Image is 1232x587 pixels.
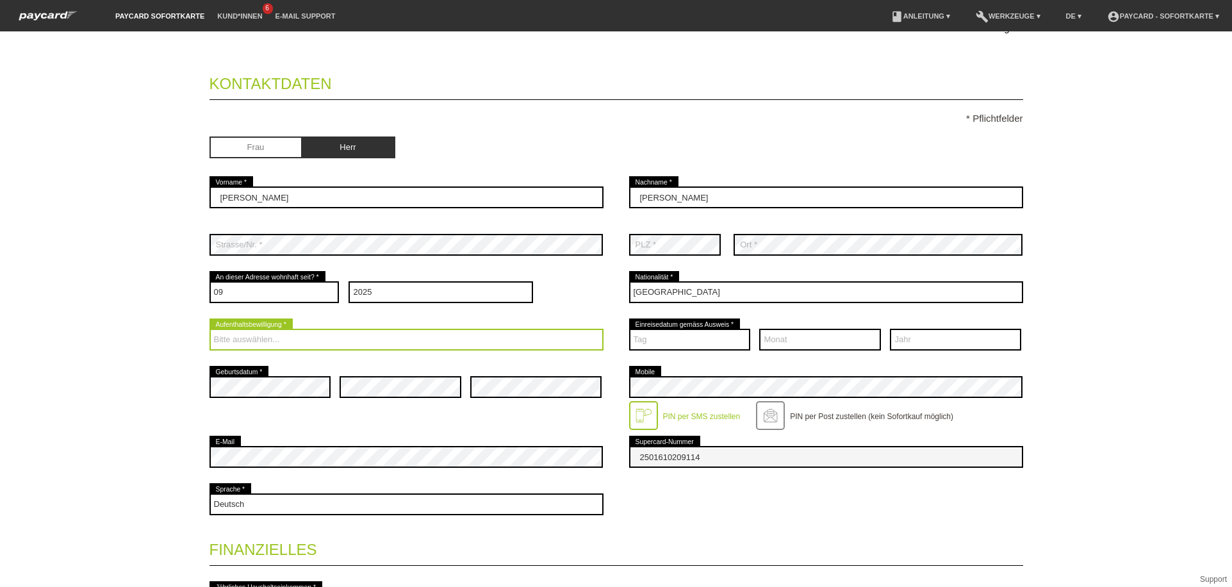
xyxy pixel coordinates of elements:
[976,10,989,23] i: build
[109,12,211,20] a: paycard Sofortkarte
[969,12,1047,20] a: buildWerkzeuge ▾
[1060,12,1088,20] a: DE ▾
[13,15,83,24] a: paycard Sofortkarte
[663,412,741,421] label: PIN per SMS zustellen
[13,9,83,22] img: paycard Sofortkarte
[269,12,342,20] a: E-Mail Support
[209,113,1023,124] p: * Pflichtfelder
[1200,575,1227,584] a: Support
[211,12,268,20] a: Kund*innen
[209,528,1023,566] legend: Finanzielles
[790,412,953,421] label: PIN per Post zustellen (kein Sofortkauf möglich)
[263,3,273,14] span: 6
[1107,10,1120,23] i: account_circle
[891,10,903,23] i: book
[1101,12,1226,20] a: account_circlepaycard - Sofortkarte ▾
[884,12,957,20] a: bookAnleitung ▾
[209,62,1023,100] legend: Kontaktdaten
